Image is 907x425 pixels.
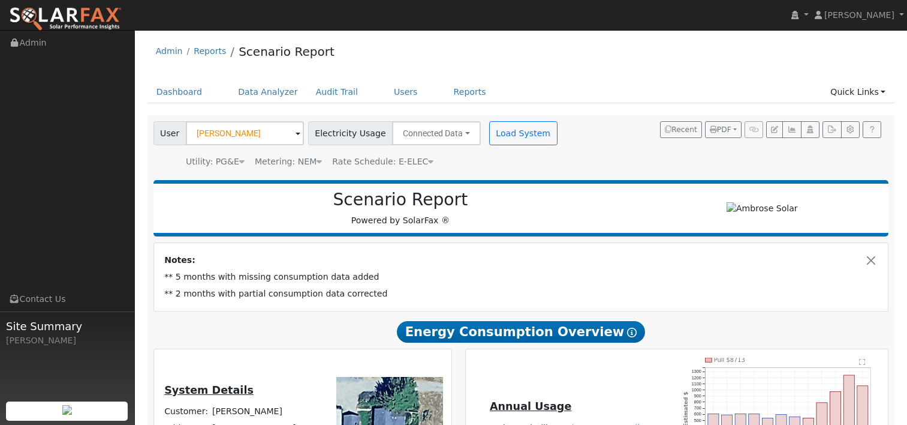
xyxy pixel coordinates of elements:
a: Users [385,81,427,103]
a: Help Link [863,121,881,138]
i: Show Help [627,328,637,337]
span: [PERSON_NAME] [824,10,894,20]
div: [PERSON_NAME] [6,334,128,347]
button: Load System [489,121,558,145]
text: 1100 [691,381,701,386]
div: Utility: PG&E [186,155,245,168]
span: Site Summary [6,318,128,334]
u: System Details [164,384,254,396]
button: Connected Data [392,121,481,145]
button: Edit User [766,121,783,138]
button: Settings [841,121,860,138]
div: Metering: NEM [255,155,322,168]
div: Powered by SolarFax ® [159,190,642,227]
text: 600 [694,411,701,417]
text: 800 [694,399,701,405]
button: Login As [801,121,819,138]
text: 500 [694,417,701,423]
u: Annual Usage [490,400,571,412]
a: Dashboard [147,81,212,103]
span: Electricity Usage [308,121,393,145]
h2: Scenario Report [165,190,635,210]
span: Alias: HEELEC [332,157,433,166]
input: Select a User [186,121,304,145]
span: PDF [710,125,731,134]
td: ** 2 months with partial consumption data corrected [162,286,880,303]
a: Audit Trail [307,81,367,103]
a: Reports [194,46,226,56]
text: 900 [694,393,701,399]
text: Pull $8713 [714,357,745,363]
text: 700 [694,405,701,411]
a: Quick Links [821,81,894,103]
text: 1000 [691,387,701,393]
a: Data Analyzer [229,81,307,103]
td: ** 5 months with missing consumption data added [162,269,880,286]
span: Energy Consumption Overview [397,321,645,343]
td: Customer: [162,403,210,420]
img: Ambrose Solar [727,202,798,215]
button: Export Interval Data [822,121,841,138]
button: Close [865,254,878,267]
strong: Notes: [164,255,195,265]
img: retrieve [62,405,72,415]
text: 1300 [691,369,701,374]
a: Admin [156,46,183,56]
text: 1200 [691,375,701,380]
button: Recent [660,121,702,138]
span: User [153,121,186,145]
a: Scenario Report [239,44,335,59]
button: PDF [705,121,742,138]
text:  [859,358,866,366]
img: SolarFax [9,7,122,32]
button: Multi-Series Graph [782,121,801,138]
td: [PERSON_NAME] [210,403,321,420]
a: Reports [445,81,495,103]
